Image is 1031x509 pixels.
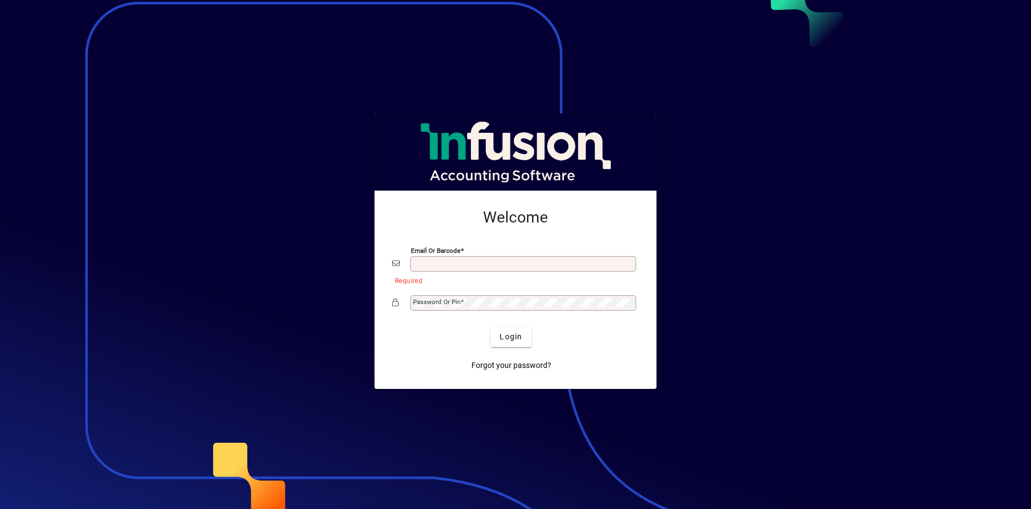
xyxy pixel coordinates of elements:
[467,356,556,376] a: Forgot your password?
[392,208,639,227] h2: Welcome
[413,298,460,306] mat-label: Password or Pin
[395,274,630,286] mat-error: Required
[411,246,460,254] mat-label: Email or Barcode
[491,327,531,347] button: Login
[471,360,551,371] span: Forgot your password?
[500,331,522,343] span: Login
